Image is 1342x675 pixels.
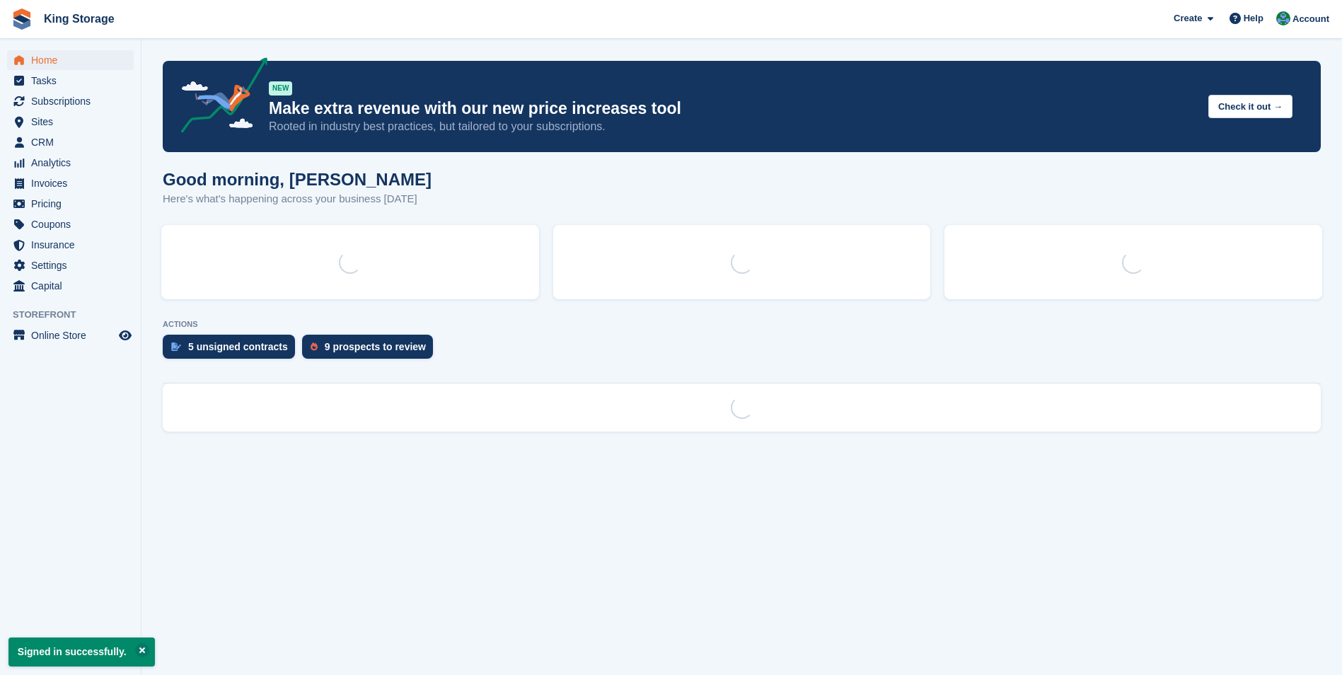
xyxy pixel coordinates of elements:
[7,71,134,91] a: menu
[269,98,1197,119] p: Make extra revenue with our new price increases tool
[1244,11,1263,25] span: Help
[1276,11,1290,25] img: John King
[7,50,134,70] a: menu
[31,214,116,234] span: Coupons
[31,91,116,111] span: Subscriptions
[31,50,116,70] span: Home
[302,335,440,366] a: 9 prospects to review
[31,153,116,173] span: Analytics
[7,132,134,152] a: menu
[38,7,120,30] a: King Storage
[1292,12,1329,26] span: Account
[7,153,134,173] a: menu
[31,112,116,132] span: Sites
[163,320,1321,329] p: ACTIONS
[31,276,116,296] span: Capital
[7,194,134,214] a: menu
[31,71,116,91] span: Tasks
[7,173,134,193] a: menu
[269,81,292,96] div: NEW
[7,255,134,275] a: menu
[31,173,116,193] span: Invoices
[1174,11,1202,25] span: Create
[269,119,1197,134] p: Rooted in industry best practices, but tailored to your subscriptions.
[311,342,318,351] img: prospect-51fa495bee0391a8d652442698ab0144808aea92771e9ea1ae160a38d050c398.svg
[7,91,134,111] a: menu
[31,132,116,152] span: CRM
[163,170,432,189] h1: Good morning, [PERSON_NAME]
[169,57,268,138] img: price-adjustments-announcement-icon-8257ccfd72463d97f412b2fc003d46551f7dbcb40ab6d574587a9cd5c0d94...
[7,325,134,345] a: menu
[11,8,33,30] img: stora-icon-8386f47178a22dfd0bd8f6a31ec36ba5ce8667c1dd55bd0f319d3a0aa187defe.svg
[7,214,134,234] a: menu
[8,637,155,667] p: Signed in successfully.
[163,335,302,366] a: 5 unsigned contracts
[7,276,134,296] a: menu
[325,341,426,352] div: 9 prospects to review
[1208,95,1292,118] button: Check it out →
[31,194,116,214] span: Pricing
[7,235,134,255] a: menu
[31,255,116,275] span: Settings
[117,327,134,344] a: Preview store
[188,341,288,352] div: 5 unsigned contracts
[7,112,134,132] a: menu
[163,191,432,207] p: Here's what's happening across your business [DATE]
[171,342,181,351] img: contract_signature_icon-13c848040528278c33f63329250d36e43548de30e8caae1d1a13099fd9432cc5.svg
[13,308,141,322] span: Storefront
[31,325,116,345] span: Online Store
[31,235,116,255] span: Insurance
